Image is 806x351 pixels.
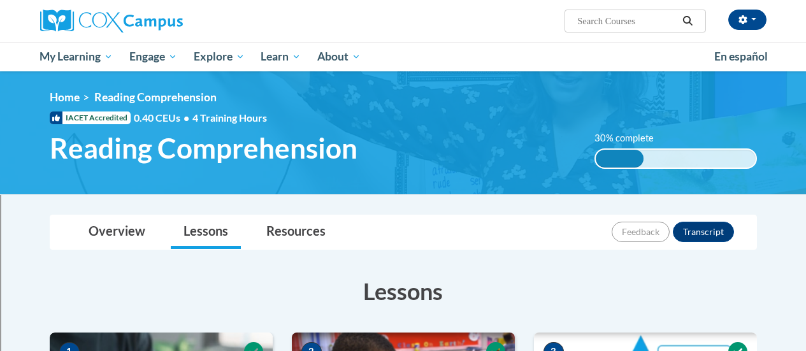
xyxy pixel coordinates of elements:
[50,111,131,124] span: IACET Accredited
[194,49,245,64] span: Explore
[261,49,301,64] span: Learn
[94,90,217,104] span: Reading Comprehension
[40,10,183,32] img: Cox Campus
[706,43,776,70] a: En español
[678,13,697,29] button: Search
[252,42,309,71] a: Learn
[184,111,189,124] span: •
[192,111,267,124] span: 4 Training Hours
[134,111,192,125] span: 0.40 CEUs
[50,90,80,104] a: Home
[596,150,644,168] div: 30% complete
[309,42,369,71] a: About
[50,131,357,165] span: Reading Comprehension
[32,42,122,71] a: My Learning
[576,13,678,29] input: Search Courses
[40,10,270,32] a: Cox Campus
[31,42,776,71] div: Main menu
[121,42,185,71] a: Engage
[129,49,177,64] span: Engage
[317,49,361,64] span: About
[728,10,766,30] button: Account Settings
[714,50,768,63] span: En español
[185,42,253,71] a: Explore
[40,49,113,64] span: My Learning
[594,131,668,145] label: 30% complete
